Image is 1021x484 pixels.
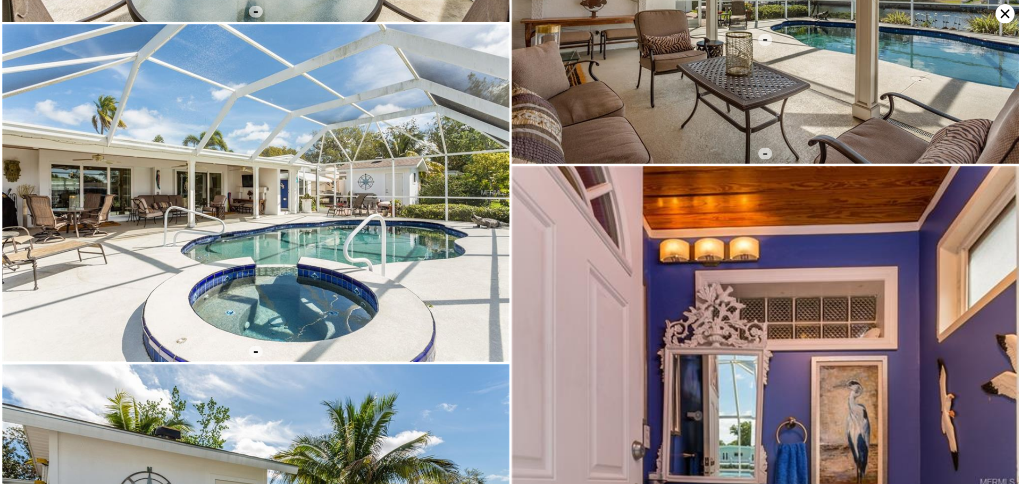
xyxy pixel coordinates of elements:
div: = [758,34,772,46]
div: = [249,6,263,18]
div: = [758,148,772,159]
img: = [2,24,509,361]
div: = [249,346,263,358]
